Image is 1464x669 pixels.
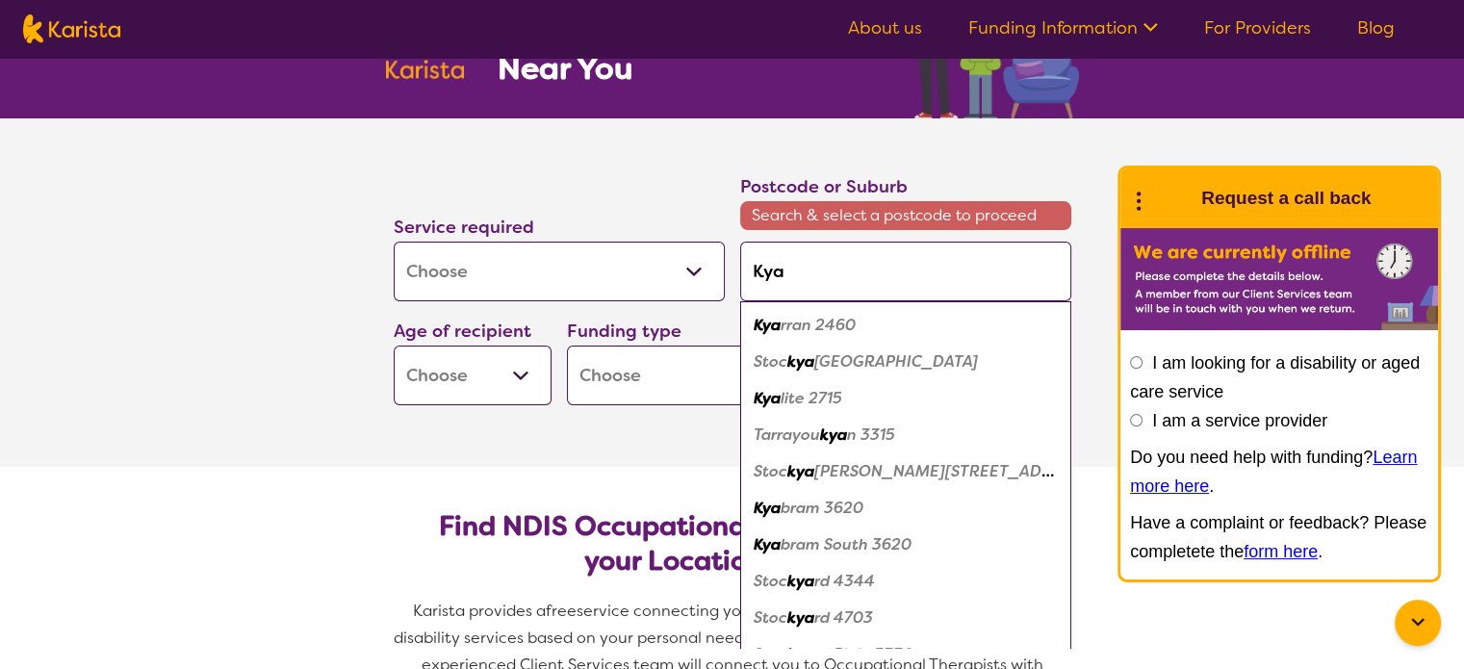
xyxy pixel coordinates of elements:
[567,320,681,343] label: Funding type
[740,175,908,198] label: Postcode or Suburb
[754,534,781,554] em: Kya
[754,644,787,664] em: Stoc
[754,351,787,372] em: Stoc
[1130,353,1420,401] label: I am looking for a disability or aged care service
[781,388,842,408] em: lite 2715
[740,242,1071,301] input: Type
[750,344,1062,380] div: Stockyard Creek 2460
[848,16,922,39] a: About us
[750,453,1062,490] div: Stockyard Hill 3373
[1357,16,1395,39] a: Blog
[413,601,546,621] span: Karista provides a
[750,490,1062,527] div: Kyabram 3620
[787,461,814,481] em: kya
[754,461,787,481] em: Stoc
[787,644,814,664] em: kya
[23,14,120,43] img: Karista logo
[781,534,912,554] em: bram South 3620
[750,563,1062,600] div: Stockyard 4344
[754,571,787,591] em: Stoc
[847,425,895,445] em: n 3315
[740,201,1071,230] span: Search & select a postcode to proceed
[754,607,787,628] em: Stoc
[814,644,913,664] em: rd Plain 5330
[787,351,814,372] em: kya
[750,307,1062,344] div: Kyarran 2460
[750,417,1062,453] div: Tarrayoukyan 3315
[781,315,856,335] em: rran 2460
[781,498,863,518] em: bram 3620
[754,388,781,408] em: Kya
[750,600,1062,636] div: Stockyard 4703
[1151,179,1190,218] img: Karista
[814,571,875,591] em: rd 4344
[820,425,847,445] em: kya
[1120,228,1438,330] img: Karista offline chat form to request call back
[1204,16,1311,39] a: For Providers
[1130,443,1428,501] p: Do you need help with funding? .
[754,498,781,518] em: Kya
[754,315,781,335] em: Kya
[1201,184,1371,213] h1: Request a call back
[814,607,873,628] em: rd 4703
[394,216,534,239] label: Service required
[968,16,1158,39] a: Funding Information
[814,351,978,372] em: [GEOGRAPHIC_DATA]
[1130,508,1428,566] p: Have a complaint or feedback? Please completete the .
[754,425,820,445] em: Tarrayou
[750,527,1062,563] div: Kyabram South 3620
[750,380,1062,417] div: Kyalite 2715
[546,601,577,621] span: free
[1244,542,1318,561] a: form here
[787,571,814,591] em: kya
[787,607,814,628] em: kya
[814,461,1096,481] em: [PERSON_NAME][STREET_ADDRESS]
[394,320,531,343] label: Age of recipient
[1152,411,1327,430] label: I am a service provider
[409,509,1056,579] h2: Find NDIS Occupational Therapists based on your Location & Needs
